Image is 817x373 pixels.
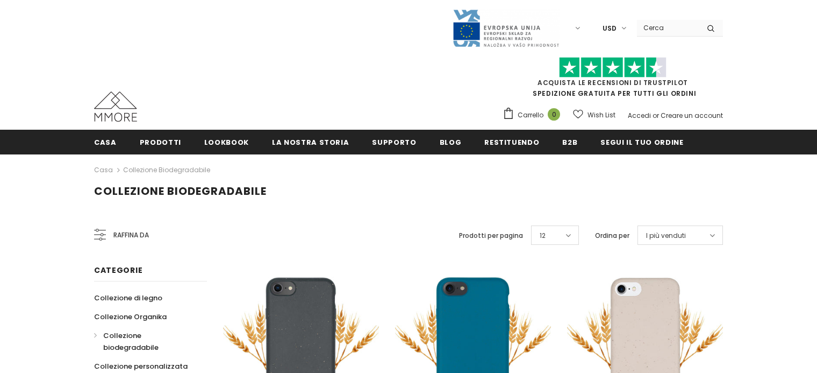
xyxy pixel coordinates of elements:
label: Prodotti per pagina [459,230,523,241]
span: La nostra storia [272,137,349,147]
a: Segui il tuo ordine [600,130,683,154]
span: B2B [562,137,577,147]
a: La nostra storia [272,130,349,154]
span: Prodotti [140,137,181,147]
span: Collezione Organika [94,312,167,322]
span: Categorie [94,265,142,276]
span: Collezione biodegradabile [94,184,267,199]
a: Collezione Organika [94,307,167,326]
span: Restituendo [484,137,539,147]
span: Collezione di legno [94,293,162,303]
a: Prodotti [140,130,181,154]
a: Collezione biodegradabile [94,326,195,357]
span: Wish List [587,110,615,121]
span: USD [603,23,617,34]
label: Ordina per [595,230,629,241]
a: Casa [94,130,117,154]
span: 0 [548,108,560,121]
span: Raffina da [113,229,149,241]
a: supporto [372,130,416,154]
img: Casi MMORE [94,92,137,122]
input: Search Site [637,20,699,36]
a: Lookbook [204,130,249,154]
span: SPEDIZIONE GRATUITA PER TUTTI GLI ORDINI [503,62,723,98]
span: Blog [440,137,462,147]
span: Casa [94,137,117,147]
span: I più venduti [646,230,686,241]
a: Creare un account [661,111,723,120]
a: B2B [562,130,577,154]
a: Collezione di legno [94,288,162,307]
img: Fidati di Pilot Stars [559,57,666,78]
a: Accedi [628,111,651,120]
span: or [653,111,659,120]
a: Collezione biodegradabile [123,165,210,174]
span: Lookbook [204,137,249,147]
a: Acquista le recensioni di TrustPilot [537,78,688,87]
span: Carrello [518,110,543,121]
a: Javni Razpis [452,23,560,32]
a: Wish List [573,105,615,124]
img: Javni Razpis [452,9,560,48]
span: Segui il tuo ordine [600,137,683,147]
a: Blog [440,130,462,154]
a: Restituendo [484,130,539,154]
a: Carrello 0 [503,107,565,123]
span: supporto [372,137,416,147]
span: Collezione personalizzata [94,361,188,371]
span: 12 [540,230,546,241]
a: Casa [94,164,113,177]
span: Collezione biodegradabile [103,330,159,353]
